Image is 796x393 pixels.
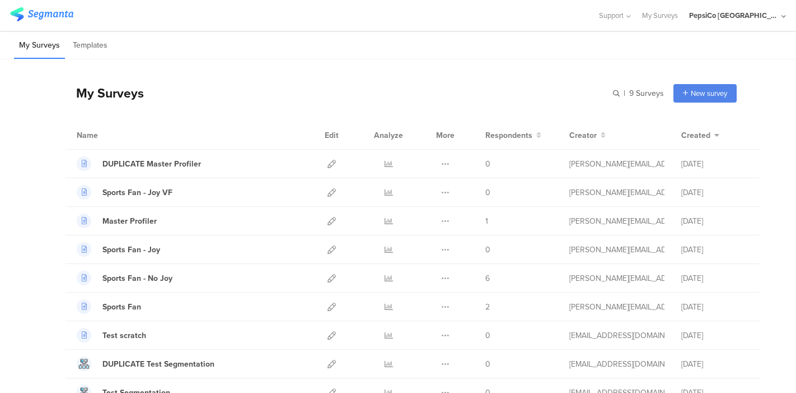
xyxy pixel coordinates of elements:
[681,187,748,198] div: [DATE]
[485,158,490,170] span: 0
[485,330,490,341] span: 0
[569,272,664,284] div: ana.munoz@pepsico.com
[569,158,664,170] div: ana.munoz@pepsico.com
[320,121,344,149] div: Edit
[77,156,201,171] a: DUPLICATE Master Profiler
[77,299,141,314] a: Sports Fan
[681,215,748,227] div: [DATE]
[622,87,627,99] span: |
[372,121,405,149] div: Analyze
[102,301,141,313] div: Sports Fan
[77,130,144,141] div: Name
[485,272,490,284] span: 6
[681,301,748,313] div: [DATE]
[485,301,490,313] span: 2
[102,215,157,227] div: Master Profiler
[681,330,748,341] div: [DATE]
[102,272,172,284] div: Sports Fan - No Joy
[433,121,457,149] div: More
[77,242,160,257] a: Sports Fan - Joy
[65,84,144,103] div: My Surveys
[485,215,488,227] span: 1
[569,358,664,370] div: shai@segmanta.com
[77,328,146,343] a: Test scratch
[485,187,490,198] span: 0
[102,244,160,256] div: Sports Fan - Joy
[681,130,710,141] span: Created
[77,271,172,285] a: Sports Fan - No Joy
[691,88,727,99] span: New survey
[569,244,664,256] div: ana.munoz@pepsico.com
[681,130,719,141] button: Created
[681,358,748,370] div: [DATE]
[102,330,146,341] div: Test scratch
[569,215,664,227] div: ana.munoz@pepsico.com
[10,7,73,21] img: segmanta logo
[102,358,214,370] div: DUPLICATE Test Segmentation
[102,158,201,170] div: DUPLICATE Master Profiler
[681,244,748,256] div: [DATE]
[681,158,748,170] div: [DATE]
[14,33,65,59] li: My Surveys
[569,130,597,141] span: Creator
[599,10,624,21] span: Support
[485,244,490,256] span: 0
[77,357,214,371] a: DUPLICATE Test Segmentation
[77,214,157,228] a: Master Profiler
[569,330,664,341] div: shai@segmanta.com
[569,130,606,141] button: Creator
[569,187,664,198] div: ana.munoz@pepsico.com
[681,272,748,284] div: [DATE]
[485,130,541,141] button: Respondents
[102,187,172,198] div: Sports Fan - Joy VF
[77,185,172,200] a: Sports Fan - Joy VF
[689,10,779,21] div: PepsiCo [GEOGRAPHIC_DATA]
[68,33,113,59] li: Templates
[569,301,664,313] div: ana.munoz@pepsico.com
[485,130,532,141] span: Respondents
[485,358,490,370] span: 0
[629,87,664,99] span: 9 Surveys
